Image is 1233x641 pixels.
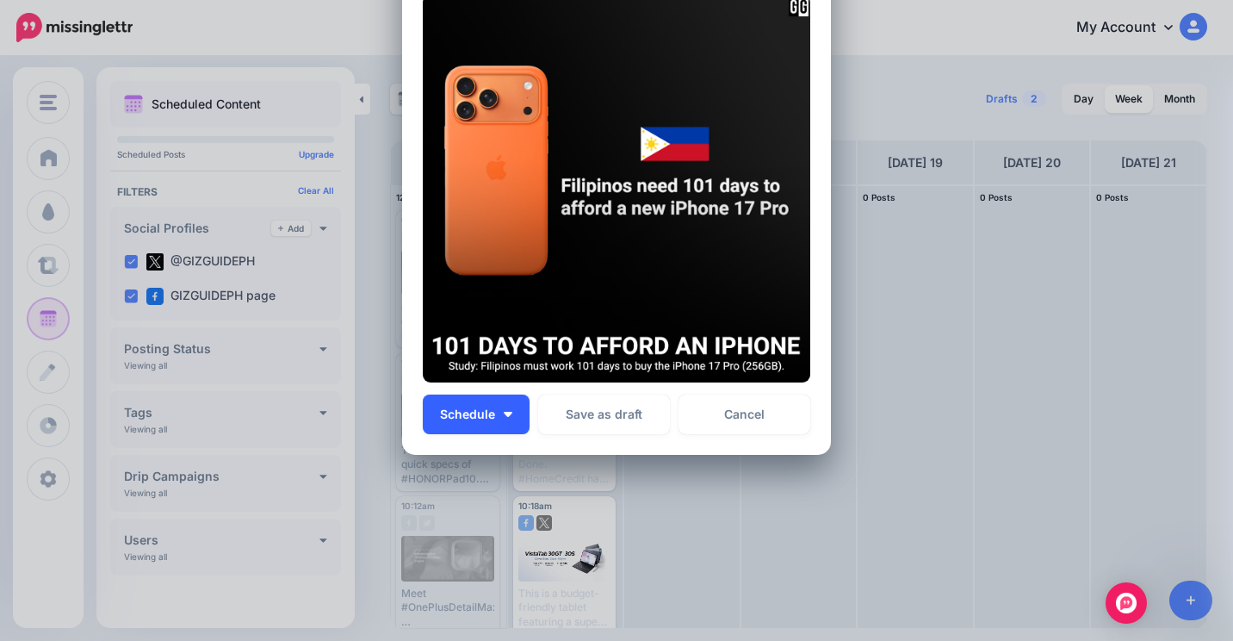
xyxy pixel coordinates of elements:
img: arrow-down-white.png [504,412,512,417]
div: Open Intercom Messenger [1106,582,1147,624]
button: Save as draft [538,395,670,434]
span: Schedule [440,408,495,420]
a: Cancel [678,395,810,434]
button: Schedule [423,395,530,434]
